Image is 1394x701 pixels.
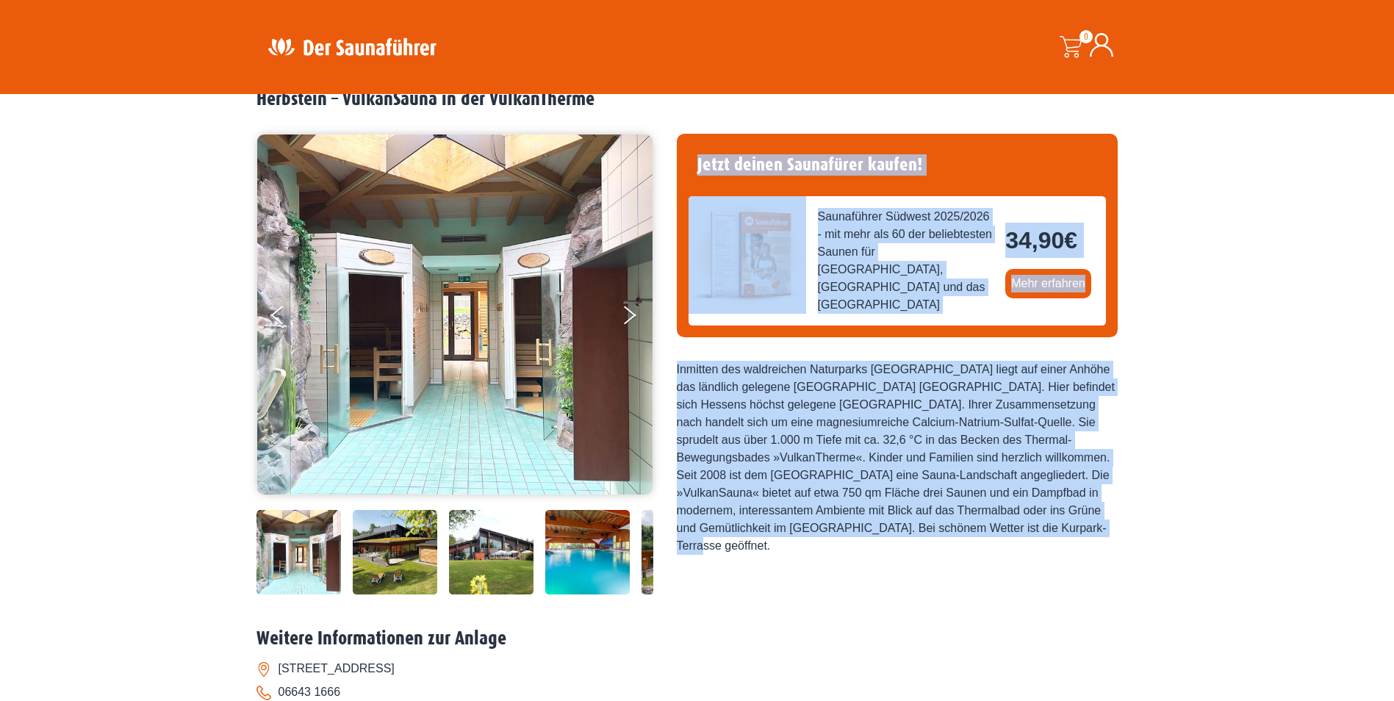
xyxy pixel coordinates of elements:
bdi: 34,90 [1005,227,1077,254]
span: € [1064,227,1077,254]
div: Inmitten des waldreichen Naturparks [GEOGRAPHIC_DATA] liegt auf einer Anhöhe das ländlich gelegen... [677,361,1118,555]
span: 0 [1079,30,1093,43]
button: Previous [271,300,308,337]
h2: Herbstein – VulkanSauna in der VulkanTherme [256,88,1138,111]
h2: Weitere Informationen zur Anlage [256,628,1138,650]
a: Mehr erfahren [1005,269,1091,298]
h4: Jetzt deinen Saunafürer kaufen! [689,145,1106,184]
span: Saunaführer Südwest 2025/2026 - mit mehr als 60 der beliebtesten Saunen für [GEOGRAPHIC_DATA], [G... [818,208,994,314]
button: Next [621,300,658,337]
img: der-saunafuehrer-2025-suedwest.jpg [689,196,806,314]
li: [STREET_ADDRESS] [256,657,1138,680]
